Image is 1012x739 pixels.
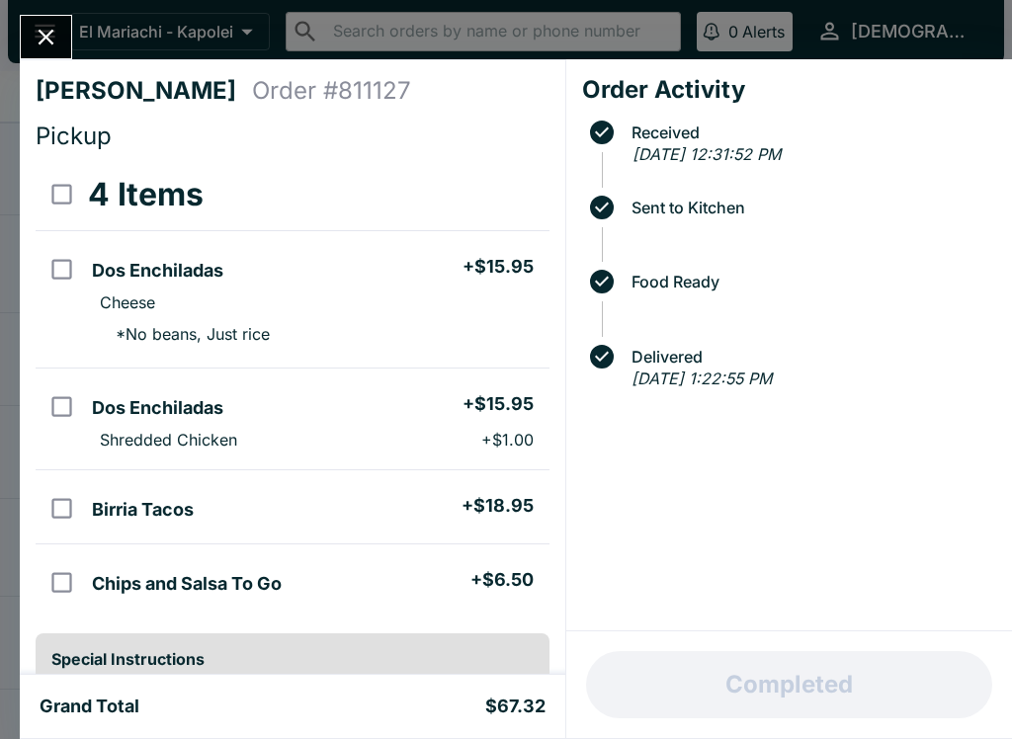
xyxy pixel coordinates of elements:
[582,75,996,105] h4: Order Activity
[36,76,252,106] h4: [PERSON_NAME]
[100,292,155,312] p: Cheese
[88,175,204,214] h3: 4 Items
[481,430,534,450] p: + $1.00
[21,16,71,58] button: Close
[470,568,534,592] h5: + $6.50
[463,392,534,416] h5: + $15.95
[622,273,996,290] span: Food Ready
[632,369,772,388] em: [DATE] 1:22:55 PM
[462,494,534,518] h5: + $18.95
[252,76,411,106] h4: Order # 811127
[92,259,223,283] h5: Dos Enchiladas
[622,199,996,216] span: Sent to Kitchen
[622,348,996,366] span: Delivered
[40,695,139,718] h5: Grand Total
[100,324,270,344] p: * No beans, Just rice
[36,122,112,150] span: Pickup
[51,649,534,669] h6: Special Instructions
[92,572,282,596] h5: Chips and Salsa To Go
[92,396,223,420] h5: Dos Enchiladas
[632,144,781,164] em: [DATE] 12:31:52 PM
[92,498,194,522] h5: Birria Tacos
[36,159,549,617] table: orders table
[100,430,237,450] p: Shredded Chicken
[485,695,546,718] h5: $67.32
[463,255,534,279] h5: + $15.95
[622,123,996,141] span: Received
